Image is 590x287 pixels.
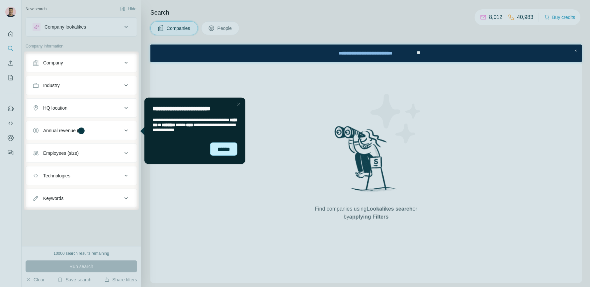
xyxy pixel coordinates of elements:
div: Keywords [43,195,63,202]
iframe: Tooltip [139,96,247,165]
div: Close Step [422,3,429,9]
button: HQ location [26,100,137,116]
div: Annual revenue ($) [43,127,83,134]
div: Watch our October Product update [170,1,261,16]
button: Keywords [26,190,137,206]
button: Annual revenue ($) [26,123,137,139]
div: HQ location [43,105,67,111]
button: Technologies [26,168,137,184]
div: Employees (size) [43,150,79,156]
button: Company [26,55,137,71]
button: Industry [26,77,137,93]
div: Industry [43,82,60,89]
button: Employees (size) [26,145,137,161]
div: Company [43,59,63,66]
div: Technologies [43,172,70,179]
